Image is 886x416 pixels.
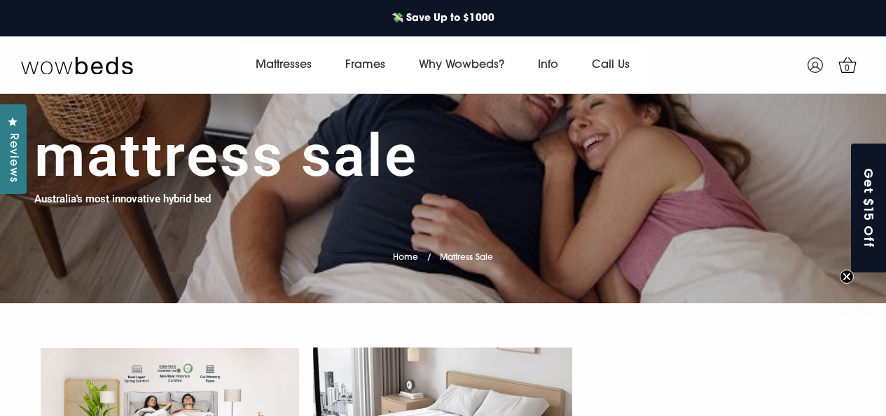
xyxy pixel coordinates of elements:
[4,133,22,183] span: Reviews
[521,46,575,85] a: Info
[34,121,418,191] h1: Mattress Sale
[851,144,886,272] div: Get $15 OffClose teaser
[385,4,501,33] a: 💸 Save Up to $1000
[840,270,854,284] button: Close teaser
[840,62,854,76] span: 0
[34,191,211,207] h4: Australia's most innovative hybrid bed
[830,48,865,83] a: 0
[427,254,431,262] span: /
[402,46,521,85] a: Why Wowbeds?
[575,46,646,85] a: Call Us
[393,254,418,262] a: Home
[21,55,133,75] img: Wow Beds Logo
[239,46,328,85] a: Mattresses
[440,254,493,262] span: Mattress Sale
[861,168,878,249] span: Get $15 Off
[393,235,494,270] nav: breadcrumbs
[328,46,402,85] a: Frames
